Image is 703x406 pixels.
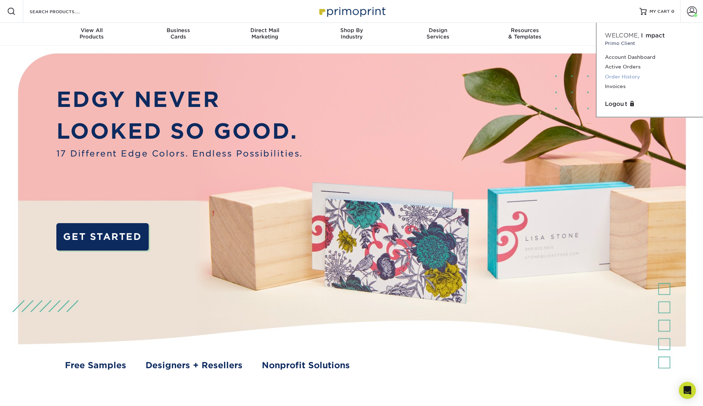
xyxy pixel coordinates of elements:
a: BusinessCards [135,23,221,46]
a: DesignServices [395,23,482,46]
div: Services [395,27,482,40]
a: Account Dashboard [605,52,694,62]
span: Design [395,27,482,34]
div: Products [49,27,135,40]
a: Order History [605,72,694,82]
input: SEARCH PRODUCTS..... [29,7,98,16]
span: MY CART [649,9,670,15]
a: Direct MailMarketing [221,23,308,46]
a: Active Orders [605,62,694,72]
a: View AllProducts [49,23,135,46]
a: Logout [605,100,694,108]
a: Resources& Templates [482,23,568,46]
span: Resources [482,27,568,34]
span: Welcome, [605,32,639,39]
div: & Templates [482,27,568,40]
a: Shop ByIndustry [308,23,395,46]
div: Marketing [221,27,308,40]
a: GET STARTED [56,223,149,251]
div: & Support [568,27,655,40]
span: Shop By [308,27,395,34]
div: Industry [308,27,395,40]
span: View All [49,27,135,34]
a: Invoices [605,82,694,91]
span: Direct Mail [221,27,308,34]
span: 17 Different Edge Colors. Endless Possibilities. [56,147,303,160]
small: Primo Client [605,40,694,47]
span: 0 [671,9,674,14]
a: Designers + Resellers [146,359,243,371]
p: LOOKED SO GOOD. [56,115,303,147]
a: Contact& Support [568,23,655,46]
img: Primoprint [316,4,387,19]
span: Business [135,27,221,34]
span: Impact [641,32,665,39]
a: Free Samples [65,359,126,371]
span: Contact [568,27,655,34]
div: Cards [135,27,221,40]
a: Nonprofit Solutions [262,359,350,371]
div: Open Intercom Messenger [679,382,696,399]
p: EDGY NEVER [56,84,303,115]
